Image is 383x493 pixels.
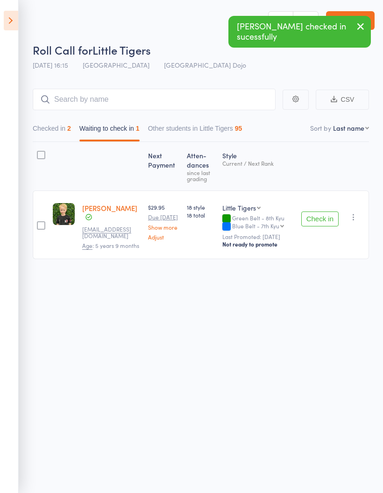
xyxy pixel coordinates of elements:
img: image1743483625.png [53,203,75,225]
div: Blue Belt - 7th Kyu [232,223,279,229]
div: 1 [136,125,140,132]
button: Other students in Little Tigers95 [148,120,242,141]
a: Exit roll call [326,11,375,30]
label: Sort by [310,123,331,133]
span: 18 style [187,203,215,211]
button: Check in [301,211,339,226]
div: [PERSON_NAME] checked in sucessfully [228,16,371,48]
span: Little Tigers [92,42,151,57]
div: Little Tigers [222,203,256,212]
a: Adjust [148,234,179,240]
a: Show more [148,224,179,230]
div: Style [219,146,298,186]
small: Due [DATE] [148,214,179,220]
button: Waiting to check in1 [79,120,140,141]
div: 2 [67,125,71,132]
div: Next Payment [144,146,183,186]
span: 18 total [187,211,215,219]
span: [DATE] 16:15 [33,60,68,70]
small: Last Promoted: [DATE] [222,233,294,240]
div: Not ready to promote [222,240,294,248]
span: [GEOGRAPHIC_DATA] [83,60,149,70]
a: [PERSON_NAME] [82,203,137,213]
span: Roll Call for [33,42,92,57]
div: Atten­dances [183,146,219,186]
span: [GEOGRAPHIC_DATA] Dojo [164,60,246,70]
div: $29.95 [148,203,179,240]
span: : 5 years 9 months [82,241,139,250]
div: Current / Next Rank [222,160,294,166]
div: since last grading [187,169,215,182]
button: CSV [316,90,369,110]
div: Green Belt - 8th Kyu [222,215,294,231]
div: Last name [333,123,364,133]
div: 95 [235,125,242,132]
input: Search by name [33,89,276,110]
button: Checked in2 [33,120,71,141]
small: cdgburnet@gmail.com [82,226,141,239]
